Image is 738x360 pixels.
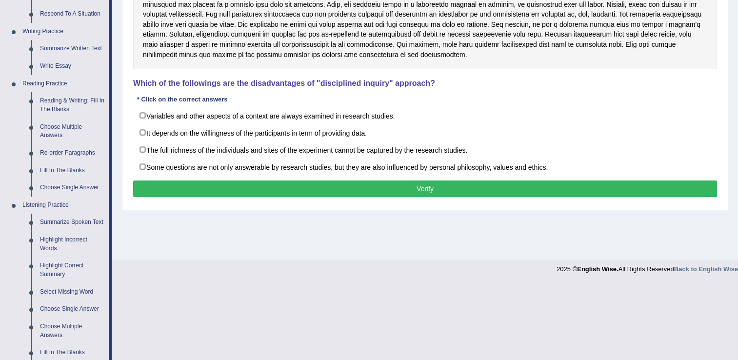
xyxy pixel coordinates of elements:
a: Select Missing Word [36,283,109,301]
a: Fill In The Blanks [36,162,109,180]
strong: English Wise. [577,265,618,273]
div: * Click on the correct answers [133,95,231,104]
a: Write Essay [36,58,109,75]
a: Re-order Paragraphs [36,144,109,162]
a: Highlight Incorrect Words [36,231,109,257]
a: Writing Practice [18,23,109,40]
label: The full richness of the individuals and sites of the experiment cannot be captured by the resear... [133,141,717,159]
label: It depends on the willingness of the participants in term of providing data. [133,124,717,141]
a: Choose Single Answer [36,179,109,197]
a: Choose Single Answer [36,300,109,318]
button: Verify [133,180,717,197]
a: Listening Practice [18,197,109,214]
a: Reading Practice [18,75,109,93]
label: Some questions are not only answerable by research studies, but they are also influenced by perso... [133,158,717,176]
a: Reading & Writing: Fill In The Blanks [36,92,109,118]
a: Choose Multiple Answers [36,119,109,144]
a: Choose Multiple Answers [36,318,109,344]
a: Summarize Spoken Text [36,214,109,231]
h4: Which of the followings are the disadvantages of "disciplined inquiry" approach? [133,79,717,88]
a: Highlight Correct Summary [36,257,109,283]
a: Back to English Wise [674,265,738,273]
label: Variables and other aspects of a context are always examined in research studies. [133,107,717,124]
a: Summarize Written Text [36,40,109,58]
a: Respond To A Situation [36,5,109,23]
div: 2025 © All Rights Reserved [557,260,738,274]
